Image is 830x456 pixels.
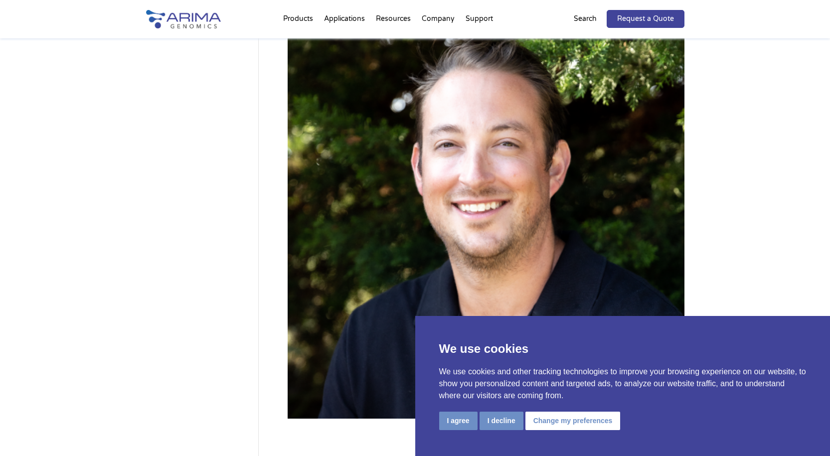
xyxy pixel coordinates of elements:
[439,366,807,402] p: We use cookies and other tracking technologies to improve your browsing experience on our website...
[574,12,597,25] p: Search
[146,10,221,28] img: Arima-Genomics-logo
[607,10,684,28] a: Request a Quote
[480,412,523,430] button: I decline
[439,412,478,430] button: I agree
[525,412,621,430] button: Change my preferences
[439,340,807,358] p: We use cookies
